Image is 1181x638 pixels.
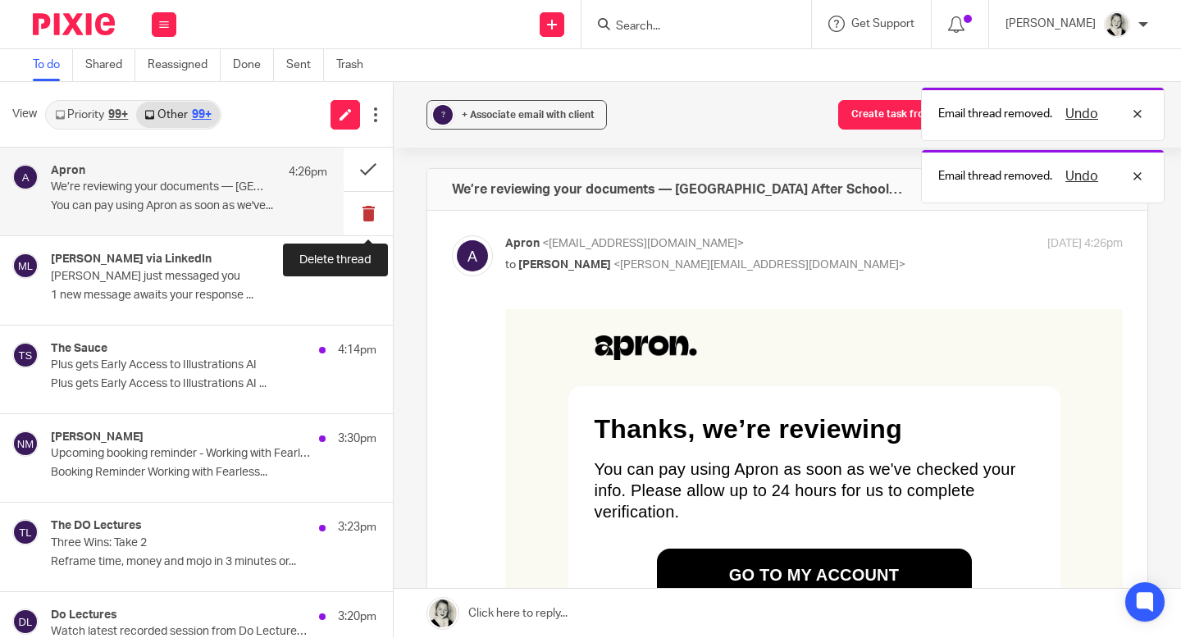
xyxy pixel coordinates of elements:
img: Apron [89,26,192,51]
div: Need help? Contact or use the Chat feature on your dashboard. [89,344,529,408]
div: ? [433,105,453,125]
span: [PERSON_NAME] [518,259,611,271]
img: svg%3E [12,431,39,457]
div: You can pay using Apron as soon as we've checked your info. Please allow up to 24 hours for us to... [89,149,529,213]
p: Plus gets Early Access to Illustrations AI [51,358,312,372]
button: Undo [1060,166,1103,186]
p: 3:23pm [338,519,376,535]
p: Reframe time, money and mojo in 3 minutes or... [51,555,376,569]
h4: [PERSON_NAME] [51,431,144,444]
a: Shared [85,49,135,81]
p: 3:20pm [338,608,376,625]
h4: Do Lectures [51,608,117,622]
p: We’re reviewing your documents — [GEOGRAPHIC_DATA] After School Care [51,180,272,194]
a: Go to my account [178,239,440,292]
a: Other99+ [136,102,219,128]
span: <[EMAIL_ADDRESS][DOMAIN_NAME]> [542,238,744,249]
h4: The Sauce [51,342,107,356]
a: Sent [286,49,324,81]
img: svg%3E [12,164,39,190]
button: ? + Associate email with client [426,100,607,130]
img: svg%3E [12,519,39,545]
p: 4:14pm [338,253,376,269]
span: + Associate email with client [462,110,595,120]
span: View [12,106,37,123]
a: Reassigned [148,49,221,81]
span: Apron [505,238,540,249]
div: 99+ [108,109,128,121]
img: svg%3E [452,235,493,276]
p: 4:14pm [338,342,376,358]
p: Upcoming booking reminder - Working with Fearless Financials - Proposal Call [51,447,312,461]
div: Thanks, we’re reviewing [89,103,529,136]
span: to [505,259,516,271]
p: [PERSON_NAME] just messaged you [51,270,312,284]
p: Plus gets Early Access to Illustrations AI ... [51,377,376,391]
div: 99+ [192,109,212,121]
p: 3:30pm [338,431,376,447]
img: svg%3E [12,342,39,368]
p: Three Wins: Take 2 [51,536,312,550]
a: Trash [336,49,376,81]
p: Booking Reminder Working with Fearless... [51,466,376,480]
h4: Apron [51,164,85,178]
p: [DATE] 4:26pm [1047,235,1123,253]
p: Email thread removed. [938,168,1052,185]
a: Done [233,49,274,81]
p: You can pay using Apron as soon as we've... [51,199,327,213]
img: svg%3E [12,253,39,279]
img: svg%3E [12,608,39,635]
img: Pixie [33,13,115,35]
p: Email thread removed. [938,106,1052,122]
h4: We’re reviewing your documents — [GEOGRAPHIC_DATA] After School Care [452,181,902,198]
p: 1 new message awaits your response ... [51,289,376,303]
img: DA590EE6-2184-4DF2-A25D-D99FB904303F_1_201_a.jpeg [1104,11,1130,38]
h4: The DO Lectures [51,519,142,533]
div: Best regards, Apron team [89,422,529,464]
p: 4:26pm [289,164,327,180]
button: Undo [1060,104,1103,124]
a: To do [33,49,73,81]
span: <[PERSON_NAME][EMAIL_ADDRESS][DOMAIN_NAME]> [613,259,905,271]
h4: [PERSON_NAME] via LinkedIn [51,253,212,267]
a: Priority99+ [47,102,136,128]
a: [EMAIL_ADDRESS][DOMAIN_NAME] [89,346,386,385]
